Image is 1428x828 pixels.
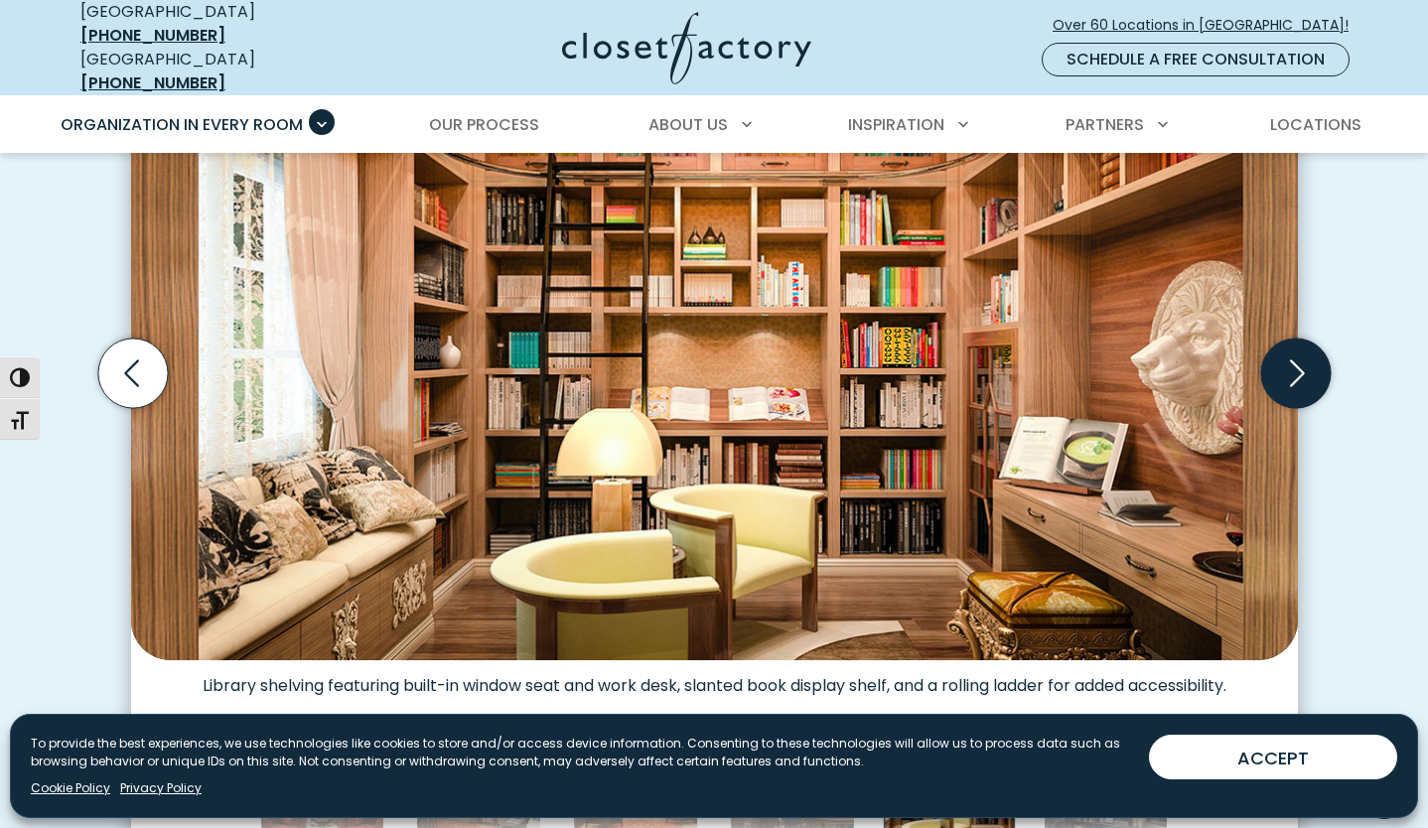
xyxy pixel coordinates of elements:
[848,113,944,136] span: Inspiration
[80,71,225,94] a: [PHONE_NUMBER]
[562,12,811,84] img: Closet Factory Logo
[31,779,110,797] a: Cookie Policy
[80,48,368,95] div: [GEOGRAPHIC_DATA]
[1042,43,1350,76] a: Schedule a Free Consultation
[1066,113,1144,136] span: Partners
[1053,15,1364,36] span: Over 60 Locations in [GEOGRAPHIC_DATA]!
[429,113,539,136] span: Our Process
[1149,735,1397,779] button: ACCEPT
[90,331,176,416] button: Previous slide
[47,97,1381,153] nav: Primary Menu
[31,735,1133,770] p: To provide the best experiences, we use technologies like cookies to store and/or access device i...
[120,779,202,797] a: Privacy Policy
[1270,113,1361,136] span: Locations
[1052,8,1365,43] a: Over 60 Locations in [GEOGRAPHIC_DATA]!
[131,660,1298,696] figcaption: Library shelving featuring built-in window seat and work desk, slanted book display shelf, and a ...
[61,113,303,136] span: Organization in Every Room
[80,24,225,47] a: [PHONE_NUMBER]
[1253,331,1339,416] button: Next slide
[131,52,1298,659] img: Built-in shelving featuring built-in window seat and work desk, slanted book display shelf, and a...
[648,113,728,136] span: About Us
